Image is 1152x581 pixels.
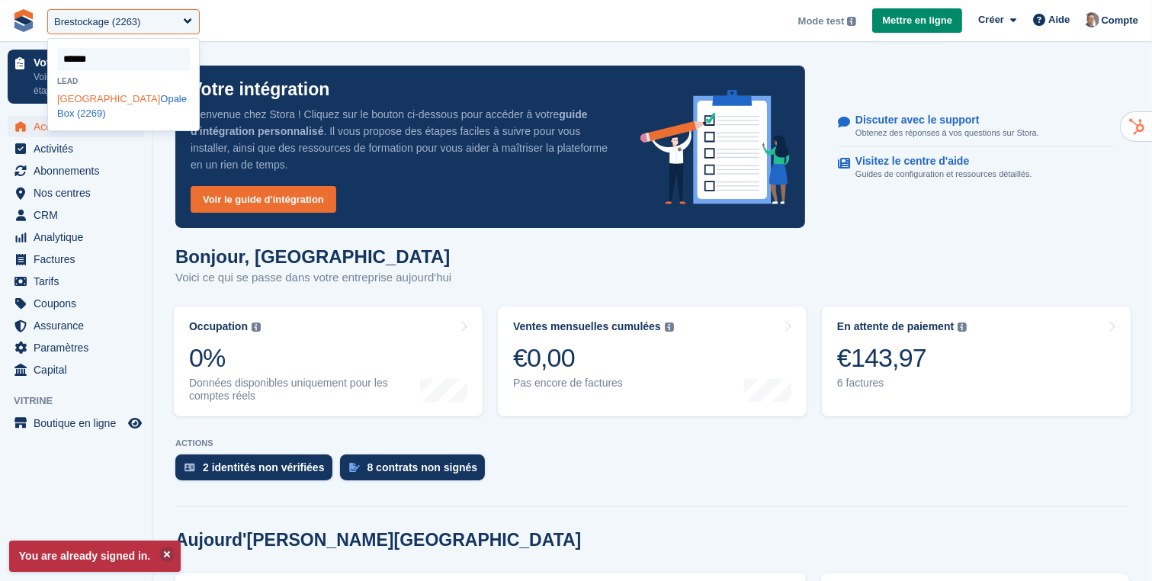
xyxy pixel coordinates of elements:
p: Obtenez des réponses à vos questions sur Stora. [855,127,1039,140]
div: €0,00 [513,342,674,374]
h1: Bonjour, [GEOGRAPHIC_DATA] [175,246,451,267]
div: 6 factures [837,377,967,390]
span: Analytique [34,226,125,248]
a: Discuter avec le support Obtenez des réponses à vos questions sur Stora. [838,106,1115,148]
img: stora-icon-8386f47178a22dfd0bd8f6a31ec36ba5ce8667c1dd55bd0f319d3a0aa187defe.svg [12,9,35,32]
p: Voir les prochaines étapes [34,70,124,98]
span: Créer [978,12,1004,27]
img: Sebastien Bonnier [1084,12,1099,27]
span: Vitrine [14,393,152,409]
a: menu [8,116,144,137]
p: Discuter avec le support [855,114,1027,127]
p: Voici ce qui se passe dans votre entreprise aujourd'hui [175,269,451,287]
p: Guides de configuration et ressources détaillés. [855,168,1032,181]
div: Occupation [189,320,248,333]
div: Lead [48,77,199,85]
img: icon-info-grey-7440780725fd019a000dd9b08b2336e03edf1995a4989e88bcd33f0948082b44.svg [665,323,674,332]
span: Factures [34,249,125,270]
span: Accueil [34,116,125,137]
a: menu [8,226,144,248]
div: Ventes mensuelles cumulées [513,320,661,333]
span: Coupons [34,293,125,314]
img: onboarding-info-6c161a55d2c0e0a8cae90662b2fe09162a5109e8cc188191df67fb4f79e88e88.svg [640,90,790,204]
a: menu [8,412,144,434]
a: menu [8,160,144,181]
div: 8 contrats non signés [367,461,478,473]
a: menu [8,182,144,204]
span: Mode test [798,14,845,29]
div: Données disponibles uniquement pour les comptes réels [189,377,420,403]
a: menu [8,271,144,292]
div: Brestockage (2263) [54,14,140,30]
span: Abonnements [34,160,125,181]
a: Occupation 0% Données disponibles uniquement pour les comptes réels [174,307,483,416]
a: menu [8,138,144,159]
span: Aide [1048,12,1070,27]
div: Opale Box (2269) [48,88,199,124]
span: Paramètres [34,337,125,358]
span: [GEOGRAPHIC_DATA] [57,93,160,104]
a: menu [8,293,144,314]
a: menu [8,249,144,270]
p: Visitez le centre d'aide [855,155,1020,168]
p: You are already signed in. [9,541,181,572]
div: En attente de paiement [837,320,954,333]
img: icon-info-grey-7440780725fd019a000dd9b08b2336e03edf1995a4989e88bcd33f0948082b44.svg [847,17,856,26]
span: Mettre en ligne [882,13,952,28]
h2: Aujourd'[PERSON_NAME][GEOGRAPHIC_DATA] [175,530,581,551]
a: Voir le guide d'intégration [191,186,336,213]
a: Boutique d'aperçu [126,414,144,432]
span: Tarifs [34,271,125,292]
div: 2 identités non vérifiées [203,461,325,473]
a: En attente de paiement €143,97 6 factures [822,307,1131,416]
img: icon-info-grey-7440780725fd019a000dd9b08b2336e03edf1995a4989e88bcd33f0948082b44.svg [252,323,261,332]
strong: guide d'intégration personnalisé [191,108,588,137]
span: Nos centres [34,182,125,204]
div: €143,97 [837,342,967,374]
div: Pas encore de factures [513,377,674,390]
a: menu [8,359,144,380]
div: 0% [189,342,420,374]
img: icon-info-grey-7440780725fd019a000dd9b08b2336e03edf1995a4989e88bcd33f0948082b44.svg [958,323,967,332]
a: menu [8,204,144,226]
img: contract_signature_icon-13c848040528278c33f63329250d36e43548de30e8caae1d1a13099fd9432cc5.svg [349,463,360,472]
a: Votre intégration Voir les prochaines étapes [8,50,144,104]
a: menu [8,315,144,336]
p: Bienvenue chez Stora ! Cliquez sur le bouton ci-dessous pour accéder à votre . Il vous propose de... [191,106,616,173]
a: 2 identités non vérifiées [175,454,340,488]
p: Votre intégration [34,57,124,68]
a: Mettre en ligne [872,8,962,34]
a: Ventes mensuelles cumulées €0,00 Pas encore de factures [498,307,807,416]
img: verify_identity-adf6edd0f0f0b5bbfe63781bf79b02c33cf7c696d77639b501bdc392416b5a36.svg [185,463,195,472]
a: menu [8,337,144,358]
p: ACTIONS [175,438,1129,448]
span: Activités [34,138,125,159]
span: Capital [34,359,125,380]
a: Visitez le centre d'aide Guides de configuration et ressources détaillés. [838,147,1115,188]
span: Compte [1102,13,1138,28]
span: Assurance [34,315,125,336]
p: Votre intégration [191,81,329,98]
span: CRM [34,204,125,226]
a: 8 contrats non signés [340,454,493,488]
span: Boutique en ligne [34,412,125,434]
